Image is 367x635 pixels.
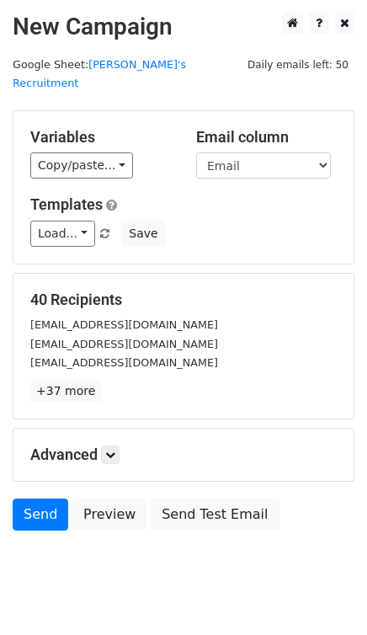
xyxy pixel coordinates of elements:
[30,338,218,350] small: [EMAIL_ADDRESS][DOMAIN_NAME]
[283,554,367,635] iframe: Chat Widget
[30,356,218,369] small: [EMAIL_ADDRESS][DOMAIN_NAME]
[72,499,146,531] a: Preview
[242,58,354,71] a: Daily emails left: 50
[13,58,186,90] a: [PERSON_NAME]'s Recruitment
[30,152,133,179] a: Copy/paste...
[30,195,103,213] a: Templates
[13,58,186,90] small: Google Sheet:
[30,446,337,464] h5: Advanced
[30,381,101,402] a: +37 more
[13,13,354,41] h2: New Campaign
[151,499,279,531] a: Send Test Email
[30,221,95,247] a: Load...
[242,56,354,74] span: Daily emails left: 50
[13,499,68,531] a: Send
[30,128,171,147] h5: Variables
[196,128,337,147] h5: Email column
[30,291,337,309] h5: 40 Recipients
[30,318,218,331] small: [EMAIL_ADDRESS][DOMAIN_NAME]
[121,221,165,247] button: Save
